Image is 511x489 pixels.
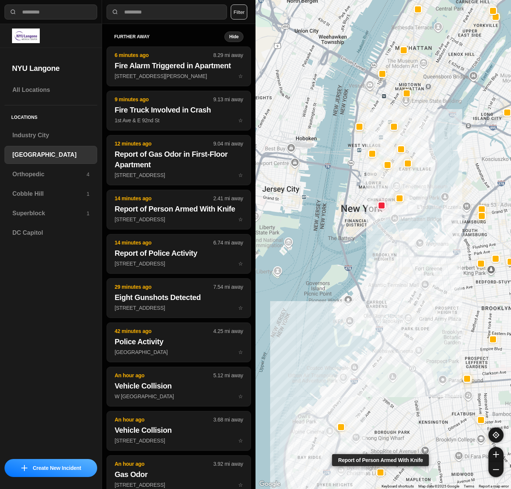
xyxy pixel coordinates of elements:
p: An hour ago [114,460,213,468]
p: [STREET_ADDRESS] [114,481,243,489]
a: 14 minutes ago6.74 mi awayReport of Police Activity[STREET_ADDRESS]star [107,260,251,267]
img: zoom-in [493,451,499,457]
button: 14 minutes ago2.41 mi awayReport of Person Armed With Knife[STREET_ADDRESS]star [107,190,251,229]
p: 1 [87,210,90,217]
img: Google [257,479,282,489]
a: Report a map error [479,484,509,488]
a: 42 minutes ago4.25 mi awayPolice Activity[GEOGRAPHIC_DATA]star [107,349,251,355]
p: 8.29 mi away [213,51,243,59]
span: star [238,261,243,267]
p: 14 minutes ago [114,195,213,202]
p: 12 minutes ago [114,140,213,147]
p: 9 minutes ago [114,96,213,103]
button: Hide [224,31,243,42]
a: Industry City [5,126,97,144]
span: star [238,438,243,444]
span: star [238,73,243,79]
span: star [238,172,243,178]
a: An hour ago3.68 mi awayVehicle Collision[STREET_ADDRESS]star [107,437,251,444]
p: 4 [87,171,90,178]
button: iconCreate New Incident [5,459,97,477]
h2: Police Activity [114,336,243,347]
p: 3.92 mi away [213,460,243,468]
img: icon [21,465,27,471]
a: [GEOGRAPHIC_DATA] [5,146,97,164]
h2: Vehicle Collision [114,381,243,391]
span: star [238,393,243,399]
p: 6.74 mi away [213,239,243,246]
button: 29 minutes ago7.54 mi awayEight Gunshots Detected[STREET_ADDRESS]star [107,278,251,318]
p: 9.04 mi away [213,140,243,147]
h5: Locations [5,105,97,126]
a: All Locations [5,81,97,99]
span: star [238,305,243,311]
p: An hour ago [114,416,213,423]
h5: further away [114,34,224,40]
h2: Report of Person Armed With Knife [114,204,243,214]
p: 42 minutes ago [114,327,213,335]
p: [STREET_ADDRESS] [114,304,243,312]
span: star [238,349,243,355]
p: [STREET_ADDRESS] [114,171,243,179]
button: recenter [488,427,503,442]
span: star [238,482,243,488]
h3: All Locations [12,85,89,94]
a: An hour ago3.92 mi awayGas Odor[STREET_ADDRESS]star [107,481,251,488]
img: logo [12,28,40,43]
h2: Gas Odor [114,469,243,480]
p: 5.12 mi away [213,372,243,379]
button: 9 minutes ago9.13 mi awayFire Truck Involved in Crash1st Ave & E 92nd Ststar [107,91,251,130]
button: zoom-out [488,462,503,477]
a: 6 minutes ago8.29 mi awayFire Alarm Triggered in Apartment[STREET_ADDRESS][PERSON_NAME]star [107,73,251,79]
a: Terms (opens in new tab) [464,484,474,488]
a: An hour ago5.12 mi awayVehicle CollisionW [GEOGRAPHIC_DATA]star [107,393,251,399]
p: 9.13 mi away [213,96,243,103]
p: [STREET_ADDRESS][PERSON_NAME] [114,72,243,80]
h2: Vehicle Collision [114,425,243,435]
button: zoom-in [488,447,503,462]
a: 14 minutes ago2.41 mi awayReport of Person Armed With Knife[STREET_ADDRESS]star [107,216,251,222]
a: 12 minutes ago9.04 mi awayReport of Gas Odor in First-Floor Apartment[STREET_ADDRESS]star [107,172,251,178]
p: 7.54 mi away [213,283,243,291]
h2: Eight Gunshots Detected [114,292,243,303]
p: 4.25 mi away [213,327,243,335]
h3: [GEOGRAPHIC_DATA] [12,150,89,159]
h3: Orthopedic [12,170,87,179]
span: star [238,117,243,123]
button: 12 minutes ago9.04 mi awayReport of Gas Odor in First-Floor Apartment[STREET_ADDRESS]star [107,135,251,185]
p: W [GEOGRAPHIC_DATA] [114,393,243,400]
h3: Industry City [12,131,89,140]
p: 6 minutes ago [114,51,213,59]
button: 6 minutes ago8.29 mi awayFire Alarm Triggered in Apartment[STREET_ADDRESS][PERSON_NAME]star [107,46,251,86]
a: Superblock1 [5,204,97,222]
div: Report of Person Armed With Knife [332,454,429,466]
small: Hide [229,34,239,40]
a: Open this area in Google Maps (opens a new window) [257,479,282,489]
h2: Report of Police Activity [114,248,243,258]
button: Filter [231,4,247,19]
a: Orthopedic4 [5,165,97,183]
a: DC Capitol [5,224,97,242]
p: 14 minutes ago [114,239,213,246]
p: 2.41 mi away [213,195,243,202]
p: An hour ago [114,372,213,379]
span: Map data ©2025 Google [418,484,459,488]
p: 29 minutes ago [114,283,213,291]
button: An hour ago3.68 mi awayVehicle Collision[STREET_ADDRESS]star [107,411,251,451]
a: Cobble Hill1 [5,185,97,203]
span: star [238,216,243,222]
button: 14 minutes ago6.74 mi awayReport of Police Activity[STREET_ADDRESS]star [107,234,251,274]
p: [STREET_ADDRESS] [114,437,243,444]
p: Create New Incident [33,464,81,472]
img: zoom-out [493,466,499,472]
a: 29 minutes ago7.54 mi awayEight Gunshots Detected[STREET_ADDRESS]star [107,304,251,311]
p: [STREET_ADDRESS] [114,216,243,223]
h2: Fire Alarm Triggered in Apartment [114,60,243,71]
h3: Superblock [12,209,87,218]
button: 42 minutes ago4.25 mi awayPolice Activity[GEOGRAPHIC_DATA]star [107,322,251,362]
img: recenter [493,432,499,438]
h2: Fire Truck Involved in Crash [114,105,243,115]
h2: Report of Gas Odor in First-Floor Apartment [114,149,243,170]
button: Keyboard shortcuts [382,484,414,489]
